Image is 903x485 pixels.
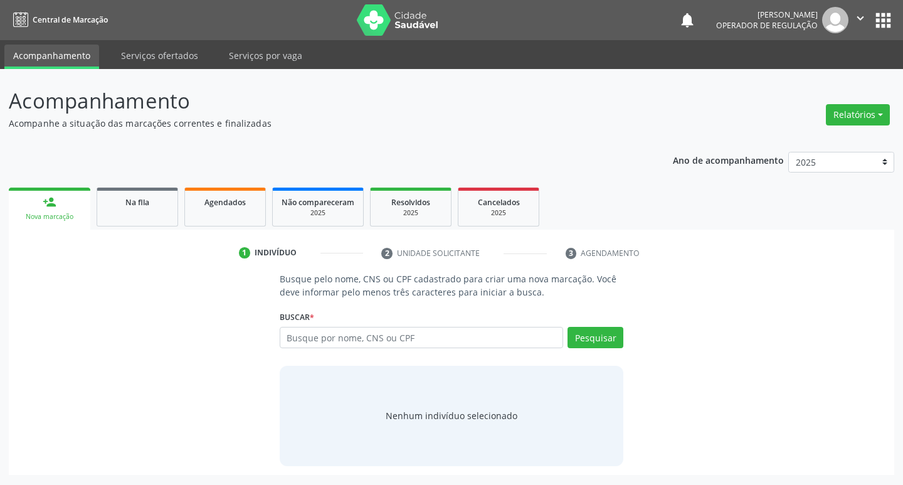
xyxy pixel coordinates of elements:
[391,197,430,208] span: Resolvidos
[220,45,311,67] a: Serviços por vaga
[282,197,354,208] span: Não compareceram
[9,85,628,117] p: Acompanhamento
[4,45,99,69] a: Acompanhamento
[467,208,530,218] div: 2025
[379,208,442,218] div: 2025
[112,45,207,67] a: Serviços ofertados
[853,11,867,25] i: 
[255,247,297,258] div: Indivíduo
[716,9,818,20] div: [PERSON_NAME]
[43,195,56,209] div: person_add
[239,247,250,258] div: 1
[826,104,890,125] button: Relatórios
[280,272,624,299] p: Busque pelo nome, CNS ou CPF cadastrado para criar uma nova marcação. Você deve informar pelo men...
[568,327,623,348] button: Pesquisar
[9,117,628,130] p: Acompanhe a situação das marcações correntes e finalizadas
[872,9,894,31] button: apps
[673,152,784,168] p: Ano de acompanhamento
[822,7,848,33] img: img
[679,11,696,29] button: notifications
[204,197,246,208] span: Agendados
[33,14,108,25] span: Central de Marcação
[282,208,354,218] div: 2025
[280,327,564,348] input: Busque por nome, CNS ou CPF
[280,307,314,327] label: Buscar
[125,197,149,208] span: Na fila
[9,9,108,30] a: Central de Marcação
[716,20,818,31] span: Operador de regulação
[478,197,520,208] span: Cancelados
[848,7,872,33] button: 
[18,212,82,221] div: Nova marcação
[386,409,517,422] div: Nenhum indivíduo selecionado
